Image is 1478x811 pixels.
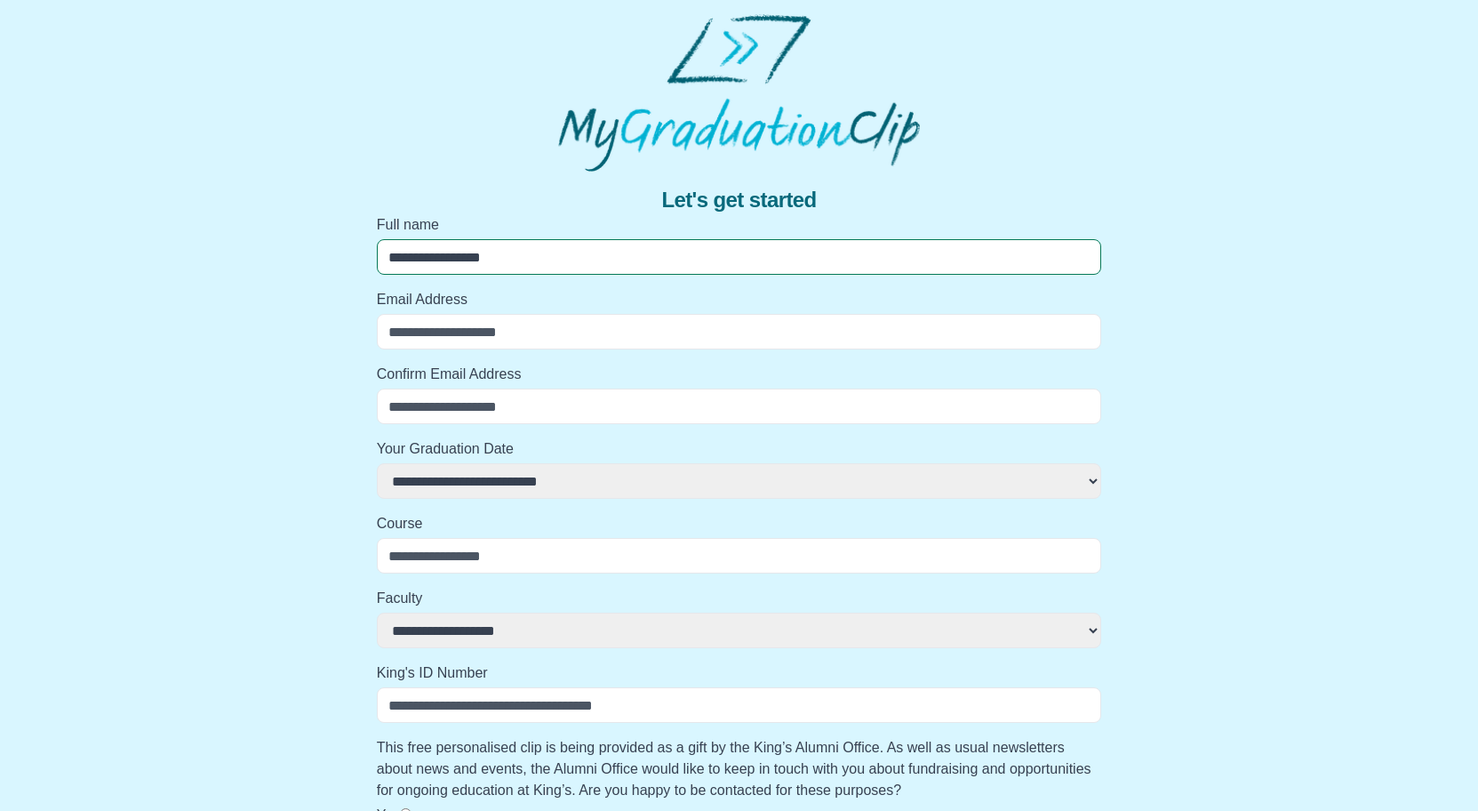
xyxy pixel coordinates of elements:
[661,186,816,214] span: Let's get started
[377,364,1102,385] label: Confirm Email Address
[377,662,1102,684] label: King's ID Number
[377,289,1102,310] label: Email Address
[558,14,921,172] img: MyGraduationClip
[377,513,1102,534] label: Course
[377,214,1102,236] label: Full name
[377,588,1102,609] label: Faculty
[377,438,1102,460] label: Your Graduation Date
[377,737,1102,801] label: This free personalised clip is being provided as a gift by the King’s Alumni Office. As well as u...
